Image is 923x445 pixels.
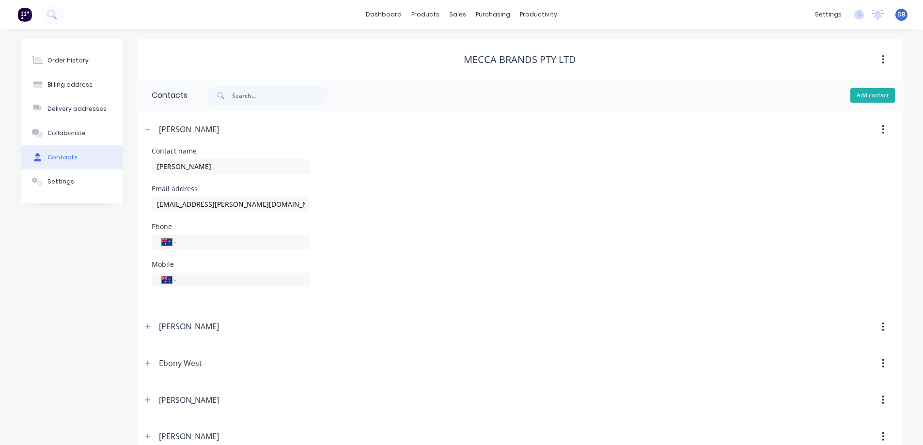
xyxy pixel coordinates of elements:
[444,7,471,22] div: sales
[152,185,310,192] div: Email address
[47,105,107,113] div: Delivery addresses
[47,80,93,89] div: Billing address
[159,430,219,442] div: [PERSON_NAME]
[515,7,562,22] div: productivity
[152,223,310,230] div: Phone
[47,153,78,162] div: Contacts
[21,121,123,145] button: Collaborate
[159,394,219,406] div: [PERSON_NAME]
[21,169,123,194] button: Settings
[47,129,86,138] div: Collaborate
[850,88,895,103] button: Add contact
[407,7,444,22] div: products
[464,54,576,65] div: Mecca Brands Pty Ltd
[21,48,123,73] button: Order history
[152,148,310,154] div: Contact name
[471,7,515,22] div: purchasing
[17,7,32,22] img: Factory
[152,261,310,268] div: Mobile
[47,56,89,65] div: Order history
[137,80,188,111] div: Contacts
[810,7,846,22] div: settings
[159,123,219,135] div: [PERSON_NAME]
[21,97,123,121] button: Delivery addresses
[21,145,123,169] button: Contacts
[159,321,219,332] div: [PERSON_NAME]
[361,7,407,22] a: dashboard
[47,177,74,186] div: Settings
[232,86,328,105] input: Search...
[159,357,202,369] div: Ebony West
[21,73,123,97] button: Billing address
[897,10,906,19] span: DB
